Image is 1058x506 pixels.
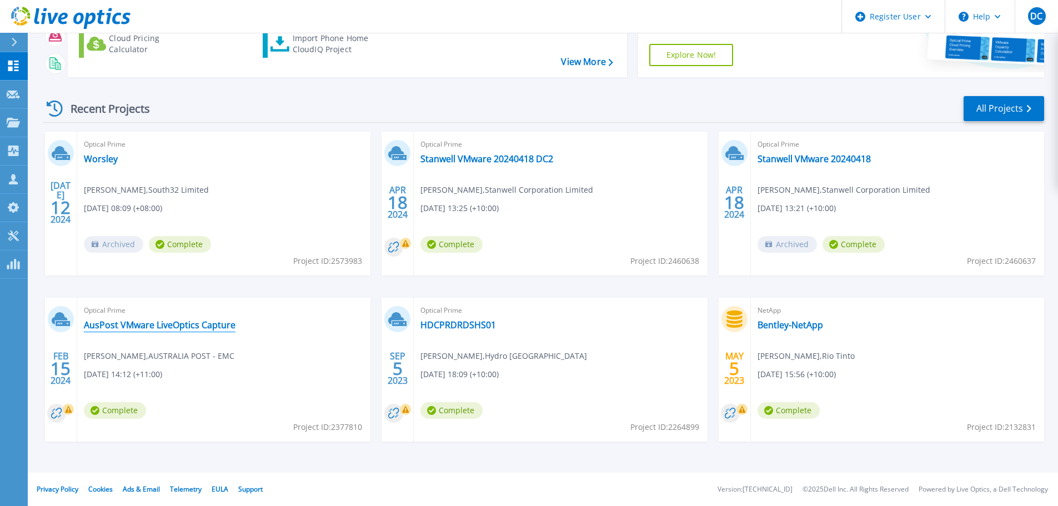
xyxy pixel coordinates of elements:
div: Cloud Pricing Calculator [109,33,198,55]
span: [PERSON_NAME] , Hydro [GEOGRAPHIC_DATA] [420,350,587,362]
span: Project ID: 2460638 [630,255,699,267]
div: [DATE] 2024 [50,182,71,223]
span: 12 [51,203,71,212]
span: [DATE] 08:09 (+08:00) [84,202,162,214]
span: Project ID: 2132831 [967,421,1036,433]
span: Archived [758,236,817,253]
span: Complete [420,402,483,419]
span: 5 [393,364,403,373]
div: FEB 2024 [50,348,71,389]
span: Optical Prime [84,304,364,317]
div: APR 2024 [387,182,408,223]
span: Complete [758,402,820,419]
span: Optical Prime [420,304,700,317]
span: Optical Prime [84,138,364,151]
a: Cloud Pricing Calculator [79,30,203,58]
span: Project ID: 2377810 [293,421,362,433]
span: [PERSON_NAME] , AUSTRALIA POST - EMC [84,350,234,362]
span: [DATE] 18:09 (+10:00) [420,368,499,380]
div: MAY 2023 [724,348,745,389]
a: Stanwell VMware 20240418 DC2 [420,153,553,164]
li: Powered by Live Optics, a Dell Technology [919,486,1048,493]
a: Ads & Email [123,484,160,494]
div: Import Phone Home CloudIQ Project [293,33,379,55]
span: Complete [420,236,483,253]
span: [PERSON_NAME] , South32 Limited [84,184,209,196]
a: Stanwell VMware 20240418 [758,153,871,164]
span: Optical Prime [758,138,1037,151]
div: APR 2024 [724,182,745,223]
span: [PERSON_NAME] , Stanwell Corporation Limited [420,184,593,196]
span: [DATE] 13:21 (+10:00) [758,202,836,214]
li: © 2025 Dell Inc. All Rights Reserved [803,486,909,493]
span: [DATE] 15:56 (+10:00) [758,368,836,380]
a: All Projects [964,96,1044,121]
div: SEP 2023 [387,348,408,389]
a: AusPost VMware LiveOptics Capture [84,319,235,330]
span: Project ID: 2460637 [967,255,1036,267]
span: 5 [729,364,739,373]
span: Complete [823,236,885,253]
span: [PERSON_NAME] , Rio Tinto [758,350,855,362]
a: Bentley-NetApp [758,319,823,330]
span: [DATE] 13:25 (+10:00) [420,202,499,214]
span: 15 [51,364,71,373]
span: Optical Prime [420,138,700,151]
a: Privacy Policy [37,484,78,494]
a: View More [561,57,613,67]
span: NetApp [758,304,1037,317]
span: Project ID: 2264899 [630,421,699,433]
span: 18 [724,198,744,207]
span: DC [1030,12,1042,21]
a: Worsley [84,153,118,164]
a: Support [238,484,263,494]
a: Explore Now! [649,44,734,66]
span: Complete [84,402,146,419]
a: Telemetry [170,484,202,494]
span: [DATE] 14:12 (+11:00) [84,368,162,380]
a: EULA [212,484,228,494]
span: Complete [149,236,211,253]
a: HDCPRDRDSHS01 [420,319,496,330]
span: Archived [84,236,143,253]
span: 18 [388,198,408,207]
li: Version: [TECHNICAL_ID] [718,486,793,493]
span: Project ID: 2573983 [293,255,362,267]
div: Recent Projects [43,95,165,122]
a: Cookies [88,484,113,494]
span: [PERSON_NAME] , Stanwell Corporation Limited [758,184,930,196]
